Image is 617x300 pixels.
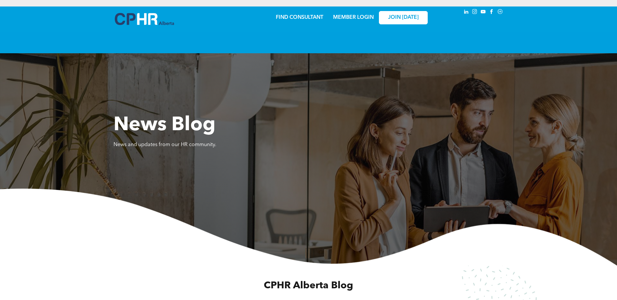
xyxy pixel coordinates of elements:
[379,11,428,24] a: JOIN [DATE]
[471,8,478,17] a: instagram
[488,8,495,17] a: facebook
[480,8,487,17] a: youtube
[463,8,470,17] a: linkedin
[264,281,291,291] span: CPHR
[115,13,174,25] img: A blue and white logo for cp alberta
[388,15,419,21] span: JOIN [DATE]
[497,8,504,17] a: Social network
[114,116,215,135] span: News Blog
[333,15,374,20] a: MEMBER LOGIN
[114,142,216,147] span: News and updates from our HR community.
[276,15,323,20] a: FIND CONSULTANT
[293,281,353,291] span: Alberta Blog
